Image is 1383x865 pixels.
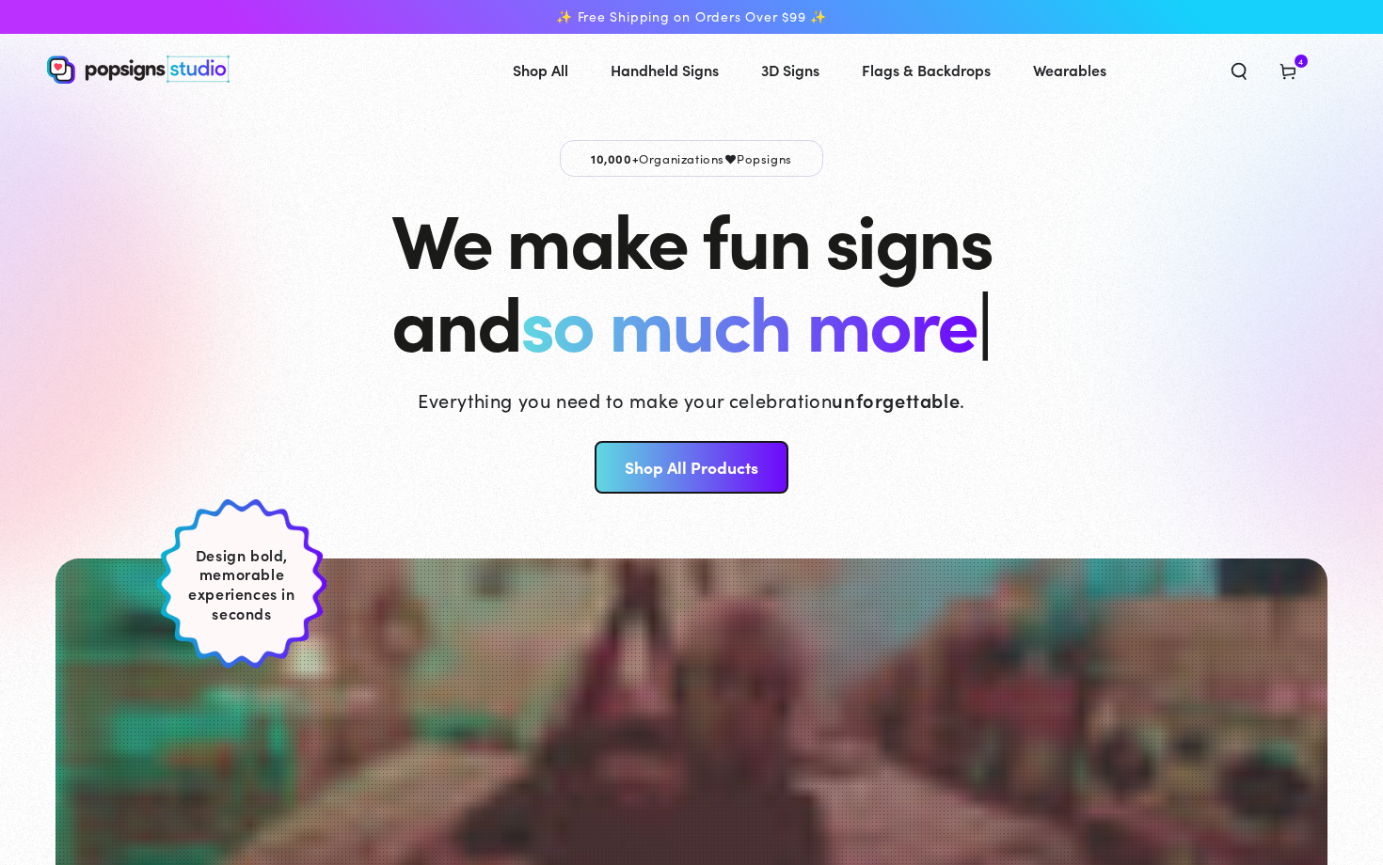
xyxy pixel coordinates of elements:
a: Flags & Backdrops [848,45,1005,95]
a: Shop All [499,45,582,95]
a: Shop All Products [595,441,787,494]
span: Flags & Backdrops [862,56,991,84]
strong: unforgettable [832,386,960,413]
a: Wearables [1019,45,1121,95]
span: Shop All [513,56,568,84]
p: Everything you need to make your celebration . [418,386,965,413]
span: 10,000+ [591,149,639,166]
span: Wearables [1033,56,1106,84]
span: Handheld Signs [611,56,719,84]
span: | [977,266,991,372]
p: Organizations Popsigns [560,140,823,177]
h1: We make fun signs and [391,196,992,361]
span: ✨ Free Shipping on Orders Over $99 ✨ [556,8,827,25]
a: Handheld Signs [596,45,733,95]
span: 3D Signs [761,56,819,84]
img: Popsigns Studio [47,55,230,84]
a: 3D Signs [747,45,834,95]
span: 4 [1298,55,1304,68]
summary: Search our site [1215,49,1264,90]
span: so much more [520,267,977,371]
